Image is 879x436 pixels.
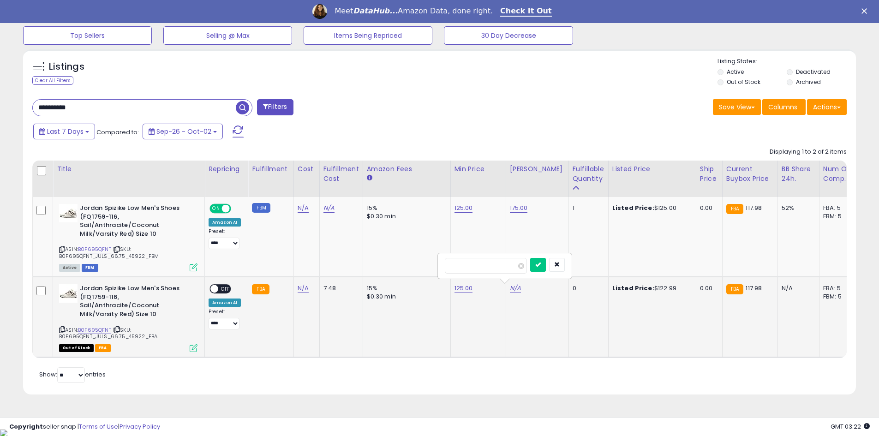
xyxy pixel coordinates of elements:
span: All listings currently available for purchase on Amazon [59,264,80,272]
button: 30 Day Decrease [444,26,573,45]
img: Profile image for Georgie [312,4,327,19]
b: Listed Price: [612,284,654,293]
div: FBA: 5 [823,204,854,212]
div: 0 [573,284,601,293]
span: 117.98 [746,284,762,293]
div: BB Share 24h. [782,164,815,184]
a: N/A [510,284,521,293]
img: 41v-IB+1u5L._SL40_.jpg [59,284,78,303]
div: Clear All Filters [32,76,73,85]
div: Ship Price [700,164,718,184]
div: Amazon AI [209,218,241,227]
div: Fulfillment Cost [323,164,359,184]
div: Fulfillable Quantity [573,164,604,184]
div: Close [861,8,871,14]
label: Out of Stock [727,78,760,86]
div: FBM: 5 [823,212,854,221]
div: Title [57,164,201,174]
button: Top Sellers [23,26,152,45]
a: 175.00 [510,203,528,213]
b: Jordan Spizike Low Men's Shoes (FQ1759-116, Sail/Anthracite/Coconut Milk/Varsity Red) Size 10 [80,284,192,321]
span: | SKU: B0F695QFNT_JULS_66.75_45922_FBA [59,326,157,340]
div: FBM: 5 [823,293,854,301]
a: N/A [298,284,309,293]
a: Privacy Policy [120,422,160,431]
span: OFF [218,285,233,293]
span: FBA [95,344,111,352]
div: $125.00 [612,204,689,212]
a: N/A [323,203,335,213]
small: FBM [252,203,270,213]
b: Jordan Spizike Low Men's Shoes (FQ1759-116, Sail/Anthracite/Coconut Milk/Varsity Red) Size 10 [80,204,192,240]
div: 1 [573,204,601,212]
button: Filters [257,99,293,115]
div: seller snap | | [9,423,160,431]
span: Columns [768,102,797,112]
a: Check It Out [500,6,552,17]
label: Active [727,68,744,76]
label: Archived [796,78,821,86]
div: Preset: [209,228,241,249]
span: Last 7 Days [47,127,84,136]
div: Cost [298,164,316,174]
span: Compared to: [96,128,139,137]
div: 15% [367,204,443,212]
div: 0.00 [700,284,715,293]
a: Terms of Use [79,422,118,431]
span: Show: entries [39,370,106,379]
div: $122.99 [612,284,689,293]
p: Listing States: [718,57,856,66]
div: 0.00 [700,204,715,212]
div: Current Buybox Price [726,164,774,184]
span: OFF [230,205,245,213]
a: B0F695QFNT [78,326,111,334]
span: FBM [82,264,98,272]
a: 125.00 [454,203,473,213]
b: Listed Price: [612,203,654,212]
small: FBA [252,284,269,294]
span: Sep-26 - Oct-02 [156,127,211,136]
div: [PERSON_NAME] [510,164,565,174]
span: | SKU: B0F695QFNT_JULS_66.75_45922_FBM [59,245,159,259]
div: Num of Comp. [823,164,857,184]
div: FBA: 5 [823,284,854,293]
i: DataHub... [353,6,398,15]
small: FBA [726,204,743,214]
h5: Listings [49,60,84,73]
a: B0F695QFNT [78,245,111,253]
div: 52% [782,204,812,212]
div: Amazon AI [209,299,241,307]
small: FBA [726,284,743,294]
div: N/A [782,284,812,293]
span: ON [210,205,222,213]
span: All listings that are currently out of stock and unavailable for purchase on Amazon [59,344,94,352]
button: Items Being Repriced [304,26,432,45]
div: Min Price [454,164,502,174]
div: $0.30 min [367,212,443,221]
button: Selling @ Max [163,26,292,45]
div: Repricing [209,164,244,174]
a: N/A [298,203,309,213]
div: Meet Amazon Data, done right. [335,6,493,16]
span: 117.98 [746,203,762,212]
button: Last 7 Days [33,124,95,139]
div: Preset: [209,309,241,329]
button: Sep-26 - Oct-02 [143,124,223,139]
button: Actions [807,99,847,115]
div: Fulfillment [252,164,289,174]
strong: Copyright [9,422,43,431]
a: 125.00 [454,284,473,293]
div: Amazon Fees [367,164,447,174]
span: 2025-10-10 03:22 GMT [831,422,870,431]
div: 7.48 [323,284,356,293]
div: ASIN: [59,204,197,270]
div: $0.30 min [367,293,443,301]
button: Columns [762,99,806,115]
div: Displaying 1 to 2 of 2 items [770,148,847,156]
div: Listed Price [612,164,692,174]
img: 41v-IB+1u5L._SL40_.jpg [59,204,78,222]
div: 15% [367,284,443,293]
label: Deactivated [796,68,831,76]
button: Save View [713,99,761,115]
small: Amazon Fees. [367,174,372,182]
